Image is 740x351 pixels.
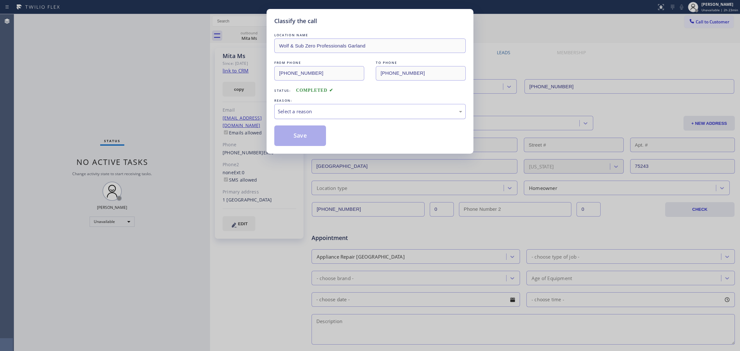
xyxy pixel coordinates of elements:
[274,125,326,146] button: Save
[296,88,333,93] span: COMPLETED
[278,108,462,115] div: Select a reason
[274,97,466,104] div: REASON:
[376,59,466,66] div: TO PHONE
[274,59,364,66] div: FROM PHONE
[274,32,466,39] div: LOCATION NAME
[274,17,317,25] h5: Classify the call
[376,66,466,81] input: To phone
[274,88,291,93] span: Status:
[274,66,364,81] input: From phone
